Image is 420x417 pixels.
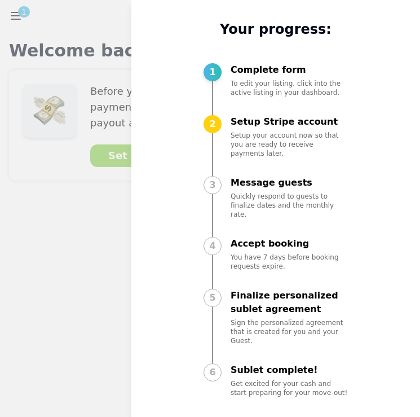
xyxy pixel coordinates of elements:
[231,379,348,397] p: Get excited for your cash and start preparing for your move-out!
[231,237,348,251] p: Accept booking
[231,79,348,97] p: To edit your listing, click into the active listing in your dashboard.
[204,363,222,381] div: 6
[231,63,348,77] p: Complete form
[204,289,222,307] div: 5
[204,20,348,38] p: Your progress:
[204,237,222,255] div: 4
[231,131,348,158] p: Setup your account now so that you are ready to receive payments later.
[231,318,348,345] p: Sign the personalized agreement that is created for you and your Guest.
[204,63,222,81] div: 1
[204,115,222,133] div: 2
[231,363,348,377] p: Sublet complete!
[231,253,348,271] p: You have 7 days before booking requests expire.
[231,115,348,129] p: Setup Stripe account
[231,289,348,316] p: Finalize personalized sublet agreement
[231,192,348,219] p: Quickly respond to guests to finalize dates and the monthly rate.
[231,176,348,190] p: Message guests
[204,176,222,194] div: 3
